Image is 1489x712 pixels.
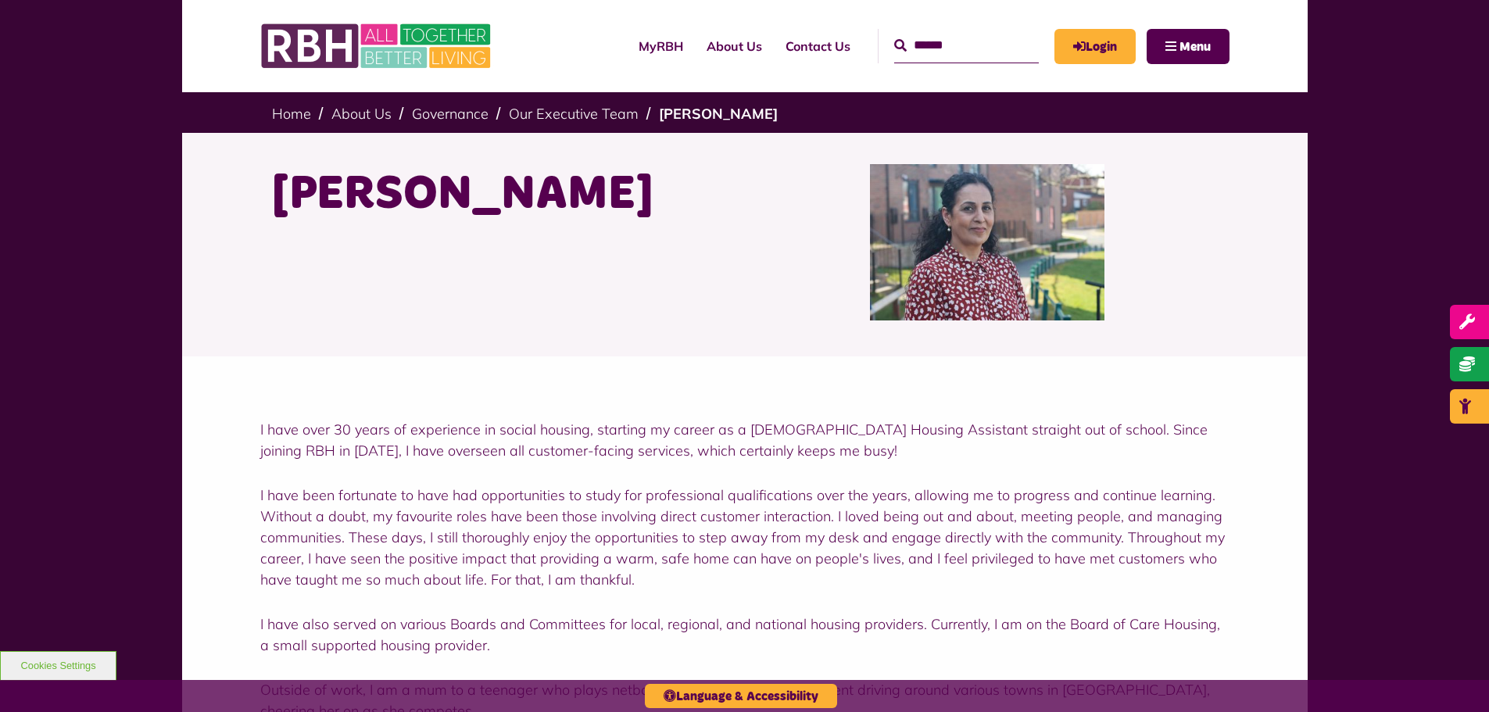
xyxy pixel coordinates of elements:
[774,25,862,67] a: Contact Us
[331,105,392,123] a: About Us
[695,25,774,67] a: About Us
[1179,41,1211,53] span: Menu
[260,419,1229,461] p: I have over 30 years of experience in social housing, starting my career as a [DEMOGRAPHIC_DATA] ...
[272,105,311,123] a: Home
[260,16,495,77] img: RBH
[1054,29,1136,64] a: MyRBH
[627,25,695,67] a: MyRBH
[1147,29,1229,64] button: Navigation
[870,164,1104,320] img: Nadhia Khan
[260,485,1229,590] p: I have been fortunate to have had opportunities to study for professional qualifications over the...
[645,684,837,708] button: Language & Accessibility
[1419,642,1489,712] iframe: Netcall Web Assistant for live chat
[260,614,1229,656] p: I have also served on various Boards and Committees for local, regional, and national housing pro...
[412,105,489,123] a: Governance
[509,105,639,123] a: Our Executive Team
[272,164,733,225] h1: [PERSON_NAME]
[659,105,778,123] a: [PERSON_NAME]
